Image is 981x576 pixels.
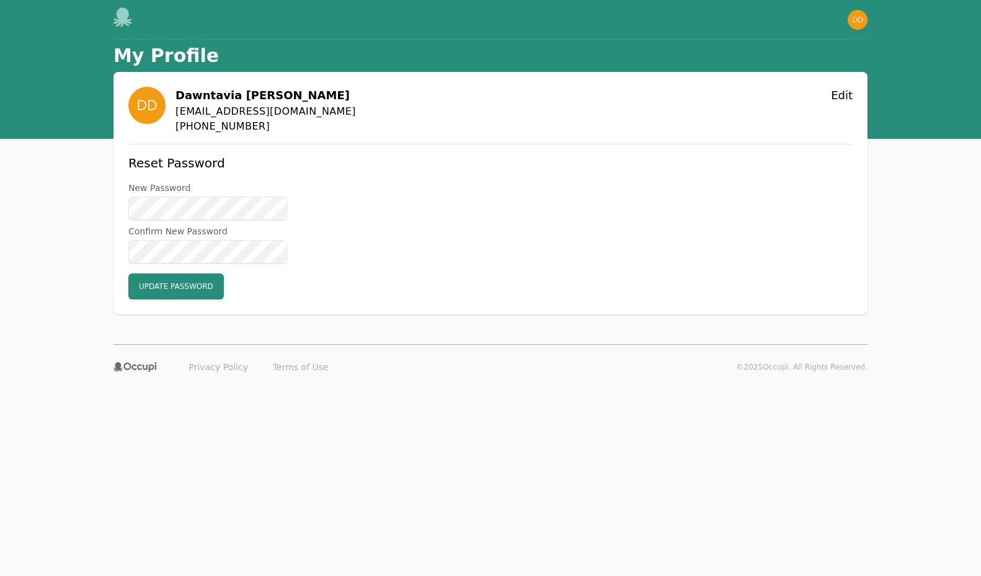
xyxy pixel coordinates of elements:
span: [PHONE_NUMBER] [175,119,356,134]
a: Terms of Use [265,357,336,377]
span: [EMAIL_ADDRESS][DOMAIN_NAME] [175,104,356,119]
a: Privacy Policy [182,357,255,377]
h1: My Profile [113,45,219,67]
h2: Dawntavia [PERSON_NAME] [175,87,356,104]
button: Edit [831,87,853,104]
img: d34343c12a3ec421b1e09be5d610e9e0 [128,87,166,124]
h2: Reset Password [128,154,287,172]
label: Confirm New Password [128,225,287,237]
label: New Password [128,182,287,194]
button: Update Password [128,273,224,299]
p: © 2025 Occupi. All Rights Reserved. [737,362,868,372]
